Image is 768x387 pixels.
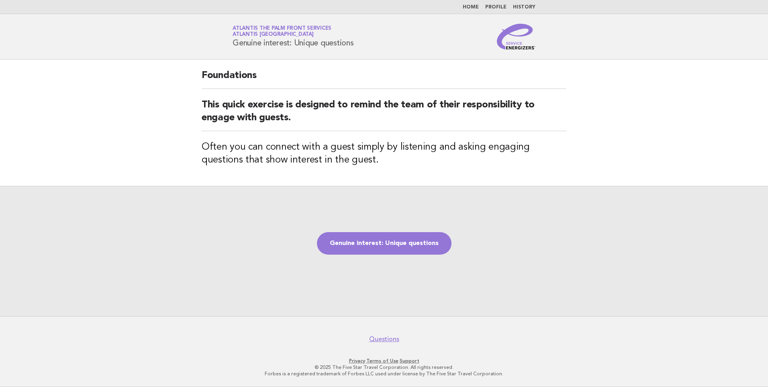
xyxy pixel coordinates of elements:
[485,5,507,10] a: Profile
[233,32,314,37] span: Atlantis [GEOGRAPHIC_DATA]
[202,69,566,89] h2: Foundations
[138,371,630,377] p: Forbes is a registered trademark of Forbes LLC used under license by The Five Star Travel Corpora...
[138,358,630,364] p: · ·
[369,335,399,343] a: Questions
[463,5,479,10] a: Home
[400,358,419,364] a: Support
[233,26,331,37] a: Atlantis The Palm Front ServicesAtlantis [GEOGRAPHIC_DATA]
[366,358,398,364] a: Terms of Use
[317,232,451,255] a: Genuine interest: Unique questions
[349,358,365,364] a: Privacy
[233,26,354,47] h1: Genuine interest: Unique questions
[138,364,630,371] p: © 2025 The Five Star Travel Corporation. All rights reserved.
[202,99,566,131] h2: This quick exercise is designed to remind the team of their responsibility to engage with guests.
[497,24,535,49] img: Service Energizers
[513,5,535,10] a: History
[202,141,566,167] h3: Often you can connect with a guest simply by listening and asking engaging questions that show in...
